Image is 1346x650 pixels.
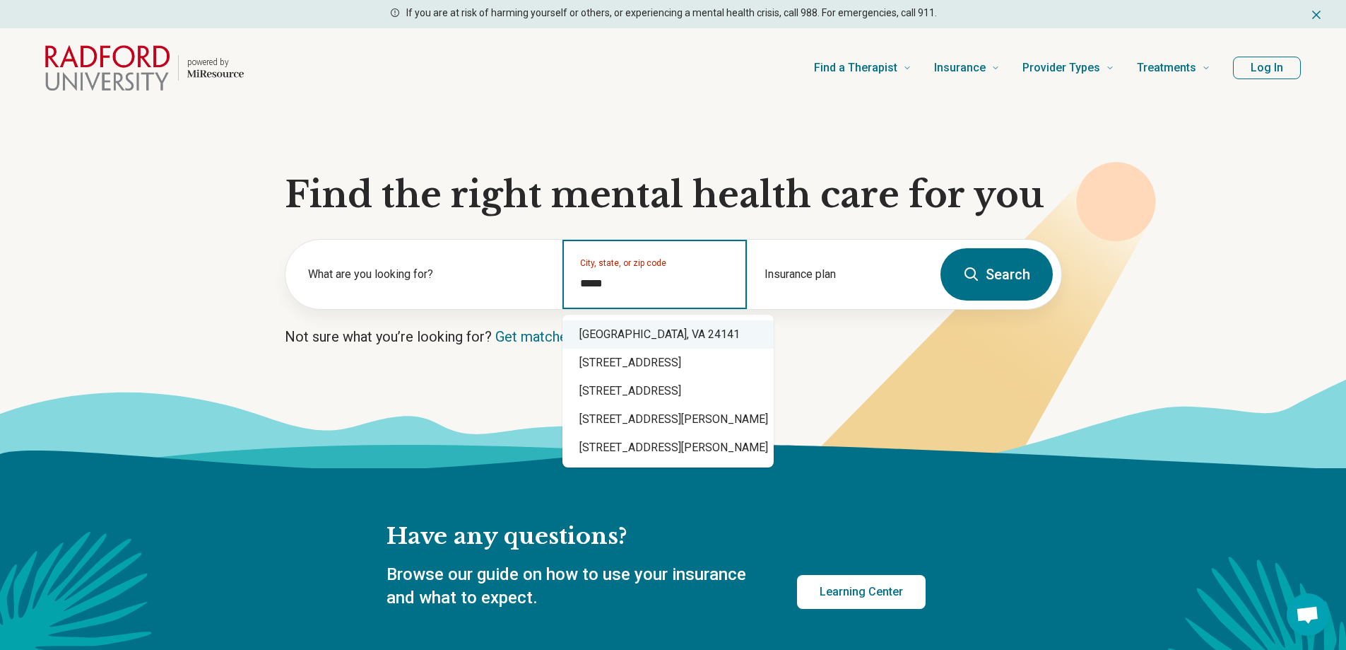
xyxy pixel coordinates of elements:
[308,266,545,283] label: What are you looking for?
[934,58,986,78] span: Insurance
[386,563,763,610] p: Browse our guide on how to use your insurance and what to expect.
[562,405,774,434] div: [STREET_ADDRESS][PERSON_NAME]
[187,57,244,68] p: powered by
[285,327,1062,347] p: Not sure what you’re looking for?
[1233,57,1301,79] button: Log In
[406,6,937,21] p: If you are at risk of harming yourself or others, or experiencing a mental health crisis, call 98...
[562,320,774,349] div: [GEOGRAPHIC_DATA], VA 24141
[495,328,575,345] a: Get matched
[1022,58,1100,78] span: Provider Types
[1309,6,1323,23] button: Dismiss
[562,434,774,462] div: [STREET_ADDRESS][PERSON_NAME]
[45,45,244,91] a: Home page
[562,315,774,468] div: Suggestions
[562,377,774,405] div: [STREET_ADDRESS]
[1137,58,1196,78] span: Treatments
[562,349,774,377] div: [STREET_ADDRESS]
[940,248,1053,301] button: Search
[386,522,926,552] h2: Have any questions?
[1287,593,1329,636] div: Open chat
[797,575,926,609] a: Learning Center
[814,58,897,78] span: Find a Therapist
[285,174,1062,216] h1: Find the right mental health care for you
